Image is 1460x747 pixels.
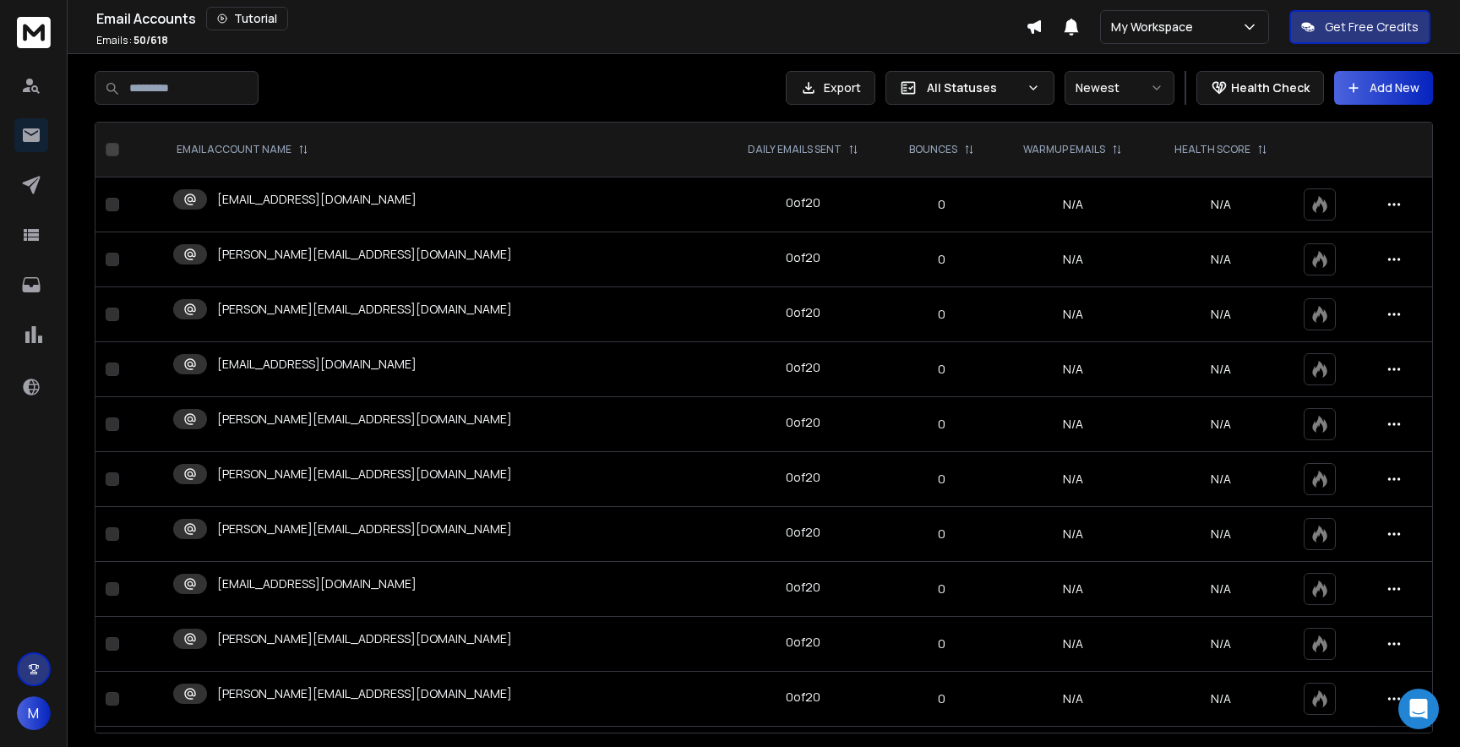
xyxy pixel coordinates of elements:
[786,579,820,596] div: 0 of 20
[997,452,1149,507] td: N/A
[1325,19,1419,35] p: Get Free Credits
[786,194,820,211] div: 0 of 20
[786,71,875,105] button: Export
[786,249,820,266] div: 0 of 20
[217,521,512,537] p: [PERSON_NAME][EMAIL_ADDRESS][DOMAIN_NAME]
[997,232,1149,287] td: N/A
[997,397,1149,452] td: N/A
[217,246,512,263] p: [PERSON_NAME][EMAIL_ADDRESS][DOMAIN_NAME]
[748,143,842,156] p: DAILY EMAILS SENT
[896,416,987,433] p: 0
[786,689,820,706] div: 0 of 20
[17,696,51,730] button: M
[997,672,1149,727] td: N/A
[217,685,512,702] p: [PERSON_NAME][EMAIL_ADDRESS][DOMAIN_NAME]
[1065,71,1174,105] button: Newest
[896,635,987,652] p: 0
[896,251,987,268] p: 0
[896,526,987,543] p: 0
[1159,471,1283,488] p: N/A
[217,191,417,208] p: [EMAIL_ADDRESS][DOMAIN_NAME]
[1159,251,1283,268] p: N/A
[96,34,168,47] p: Emails :
[1159,635,1283,652] p: N/A
[1159,416,1283,433] p: N/A
[896,471,987,488] p: 0
[217,301,512,318] p: [PERSON_NAME][EMAIL_ADDRESS][DOMAIN_NAME]
[1159,526,1283,543] p: N/A
[997,342,1149,397] td: N/A
[96,7,1026,30] div: Email Accounts
[896,361,987,378] p: 0
[927,79,1020,96] p: All Statuses
[1159,361,1283,378] p: N/A
[997,617,1149,672] td: N/A
[896,581,987,597] p: 0
[997,177,1149,232] td: N/A
[1159,196,1283,213] p: N/A
[1174,143,1250,156] p: HEALTH SCORE
[217,575,417,592] p: [EMAIL_ADDRESS][DOMAIN_NAME]
[217,466,512,483] p: [PERSON_NAME][EMAIL_ADDRESS][DOMAIN_NAME]
[1334,71,1433,105] button: Add New
[1023,143,1105,156] p: WARMUP EMAILS
[786,359,820,376] div: 0 of 20
[206,7,288,30] button: Tutorial
[1398,689,1439,729] div: Open Intercom Messenger
[1159,306,1283,323] p: N/A
[177,143,308,156] div: EMAIL ACCOUNT NAME
[1231,79,1310,96] p: Health Check
[896,306,987,323] p: 0
[997,287,1149,342] td: N/A
[909,143,957,156] p: BOUNCES
[997,507,1149,562] td: N/A
[217,630,512,647] p: [PERSON_NAME][EMAIL_ADDRESS][DOMAIN_NAME]
[133,33,168,47] span: 50 / 618
[786,524,820,541] div: 0 of 20
[786,414,820,431] div: 0 of 20
[217,411,512,428] p: [PERSON_NAME][EMAIL_ADDRESS][DOMAIN_NAME]
[1159,581,1283,597] p: N/A
[786,634,820,651] div: 0 of 20
[896,690,987,707] p: 0
[997,562,1149,617] td: N/A
[896,196,987,213] p: 0
[1289,10,1430,44] button: Get Free Credits
[1196,71,1324,105] button: Health Check
[786,469,820,486] div: 0 of 20
[1111,19,1200,35] p: My Workspace
[786,304,820,321] div: 0 of 20
[217,356,417,373] p: [EMAIL_ADDRESS][DOMAIN_NAME]
[1159,690,1283,707] p: N/A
